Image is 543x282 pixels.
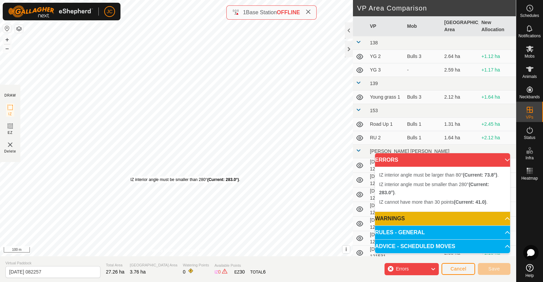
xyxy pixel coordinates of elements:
th: [GEOGRAPHIC_DATA] Area [442,16,479,36]
span: 1 [243,9,246,15]
button: i [342,246,350,253]
a: Help [516,261,543,280]
span: 30 [240,269,245,275]
span: Neckbands [519,95,540,99]
td: [DATE] 121111 [367,158,405,173]
span: Watering Points [183,262,209,268]
span: IZ [8,112,12,117]
td: [DATE] 121142 [367,173,405,187]
div: Bulls 1 [407,121,439,128]
img: VP [6,141,14,149]
p-accordion-header: RULES - GENERAL [375,226,510,239]
td: [DATE] 121159 [367,187,405,202]
td: RU 2 [367,131,405,145]
td: +1.12 ha [479,50,516,63]
span: Mobs [525,54,535,58]
span: JC [107,8,112,15]
div: Bulls 3 [407,53,439,60]
span: 6 [263,269,266,275]
div: IZ interior angle must be smaller than 280° . [130,177,240,183]
button: Save [478,263,510,275]
p-accordion-content: ERRORS [375,167,510,211]
span: Base Station [246,9,277,15]
td: 2.59 ha [442,63,479,77]
span: ADVICE - SCHEDULED MOVES [375,244,455,249]
span: ERRORS [375,157,398,163]
div: - [407,66,439,74]
b: (Current: 73.8°) [463,172,497,178]
td: +2.12 ha [479,131,516,145]
span: Delete [4,149,16,154]
th: Mob [405,16,442,36]
td: 2.64 ha [442,50,479,63]
td: +2.45 ha [479,118,516,131]
td: [DATE] 121355 [367,217,405,231]
td: [DATE] 121531 [367,246,405,260]
a: Contact Us [183,247,203,254]
th: New Allocation [479,16,516,36]
span: OFFLINE [277,9,300,15]
span: Infra [525,156,533,160]
button: + [3,36,11,44]
td: YG 3 [367,63,405,77]
span: Cancel [450,266,466,271]
div: TOTAL [250,268,265,276]
div: EZ [234,268,245,276]
span: IZ cannot have more than 30 points . [379,199,488,205]
td: [DATE] 121316 [367,202,405,217]
span: [GEOGRAPHIC_DATA] Area [130,262,177,268]
button: Reset Map [3,24,11,33]
span: 138 [370,40,378,45]
b: (Current: 41.0) [454,199,486,205]
span: Heatmap [521,176,538,180]
span: Help [525,274,534,278]
b: (Current: 283.0°) [207,177,239,182]
span: Available Points [214,263,266,268]
span: IZ interior angle must be smaller than 280° . [379,182,489,195]
span: Total Area [106,262,125,268]
div: Bulls 3 [407,94,439,101]
td: +1.17 ha [479,63,516,77]
td: 1.31 ha [442,118,479,131]
span: Errors [396,266,409,271]
span: 27.26 ha [106,269,125,275]
span: Status [524,136,535,140]
td: [DATE] 121504 [367,231,405,246]
span: EZ [8,130,13,135]
div: IZ [214,268,229,276]
span: Save [488,266,500,271]
th: VP [367,16,405,36]
span: i [345,246,347,252]
td: Road Up 1 [367,118,405,131]
p-accordion-header: WARNINGS [375,212,510,225]
a: Privacy Policy [150,247,175,254]
span: RULES - GENERAL [375,230,425,235]
span: Schedules [520,14,539,18]
td: 2.12 ha [442,90,479,104]
p-accordion-header: ERRORS [375,153,510,167]
span: Notifications [519,34,541,38]
span: Animals [522,75,537,79]
span: [PERSON_NAME] [PERSON_NAME] [370,148,449,154]
span: 139 [370,81,378,86]
span: WARNINGS [375,216,405,221]
button: Map Layers [15,25,23,33]
span: 153 [370,108,378,113]
button: Cancel [442,263,475,275]
p-accordion-header: ADVICE - SCHEDULED MOVES [375,240,510,253]
button: – [3,44,11,53]
td: +1.64 ha [479,90,516,104]
span: IZ interior angle must be larger than 80° . [379,172,499,178]
span: 0 [183,269,186,275]
span: 0 [218,269,221,275]
td: YG 2 [367,50,405,63]
div: Bulls 1 [407,134,439,141]
span: 3.76 ha [130,269,146,275]
img: Gallagher Logo [8,5,93,18]
div: DRAW [4,93,16,98]
h2: VP Area Comparison [357,4,516,12]
span: VPs [526,115,533,119]
span: Virtual Paddock [5,260,100,266]
td: Young grass 1 [367,90,405,104]
td: 1.64 ha [442,131,479,145]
